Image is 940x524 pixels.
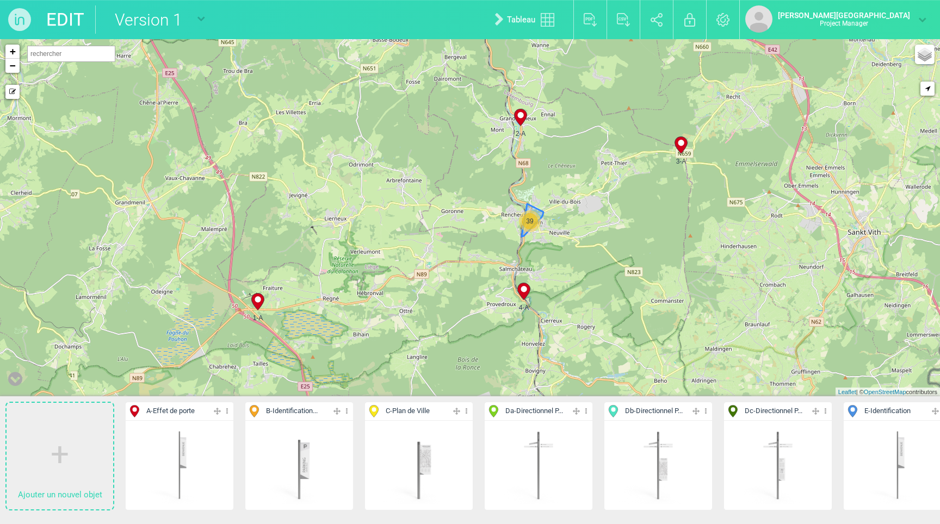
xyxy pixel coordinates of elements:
[667,157,695,166] span: 3-A
[510,303,538,313] span: 4-A
[864,406,911,416] span: E - Identification
[745,406,802,416] span: Dc - Directionnel P...
[486,2,568,37] a: Tableau
[836,388,940,397] div: | © contributors
[7,486,113,503] p: Ajouter un nouvel objet
[618,425,698,506] img: 082657135325.png
[5,45,20,59] a: Zoom in
[864,389,906,395] a: OpenStreetMap
[651,13,663,27] img: share.svg
[915,45,935,64] a: Layers
[27,46,115,62] input: rechercher
[46,5,84,34] a: EDIT
[498,425,579,506] img: 082708342594.png
[386,406,430,416] span: C - Plan de Ville
[838,389,856,395] a: Leaflet
[625,406,683,416] span: Db - Directionnel P...
[506,129,535,139] span: 2-A
[259,425,339,506] img: 081257716425.png
[5,59,20,73] a: Zoom out
[617,13,630,27] img: export_csv.svg
[505,406,563,416] span: Da - Directionnel P...
[857,425,938,506] img: 192045833514.png
[266,406,318,416] span: B - Identification...
[778,11,910,20] strong: [PERSON_NAME][GEOGRAPHIC_DATA]
[139,425,220,506] img: 192045833514.png
[522,213,538,229] span: 39
[541,13,554,27] img: tableau.svg
[379,425,459,506] img: 081330760350.png
[716,13,730,27] img: settings.svg
[745,5,772,33] img: default_avatar.png
[778,20,910,27] p: Project Manager
[745,5,926,33] a: [PERSON_NAME][GEOGRAPHIC_DATA]Project Manager
[7,403,113,509] a: Ajouter un nouvel objet
[584,13,597,27] img: export_pdf.svg
[146,406,195,416] span: A - Effet de porte
[738,425,818,506] img: 192238804356.png
[684,13,695,27] img: locked.svg
[244,313,272,323] span: 1-A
